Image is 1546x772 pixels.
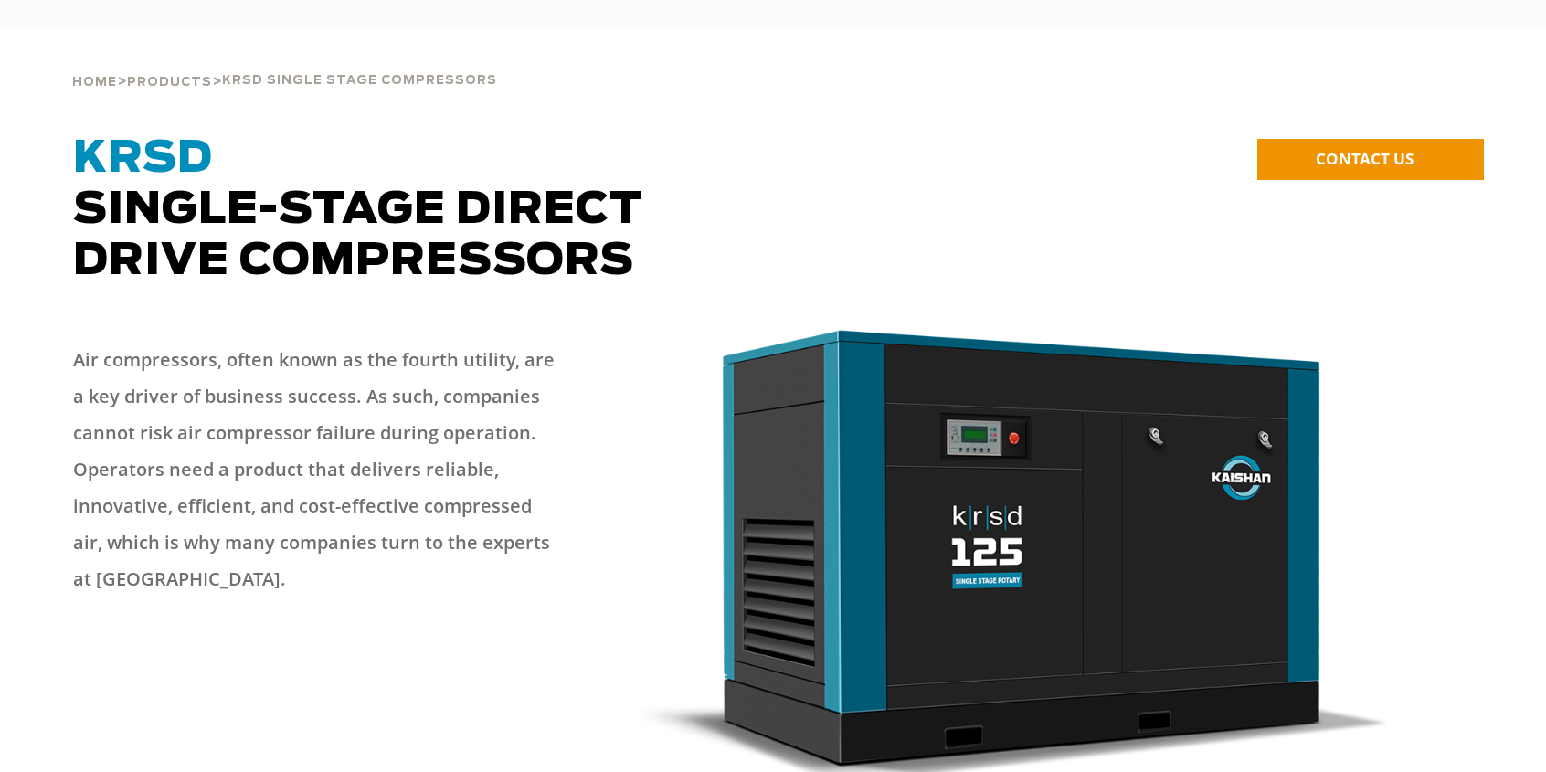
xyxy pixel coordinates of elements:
span: KRSD [73,137,213,181]
span: CONTACT US [1316,148,1414,169]
p: Air compressors, often known as the fourth utility, are a key driver of business success. As such... [73,342,558,598]
span: krsd single stage compressors [222,75,497,87]
span: Home [72,77,117,89]
a: CONTACT US [1257,139,1484,180]
span: Products [127,77,212,89]
a: Products [127,73,212,90]
span: Single-Stage Direct Drive Compressors [73,137,643,283]
a: Home [72,73,117,90]
div: > > [72,27,497,97]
